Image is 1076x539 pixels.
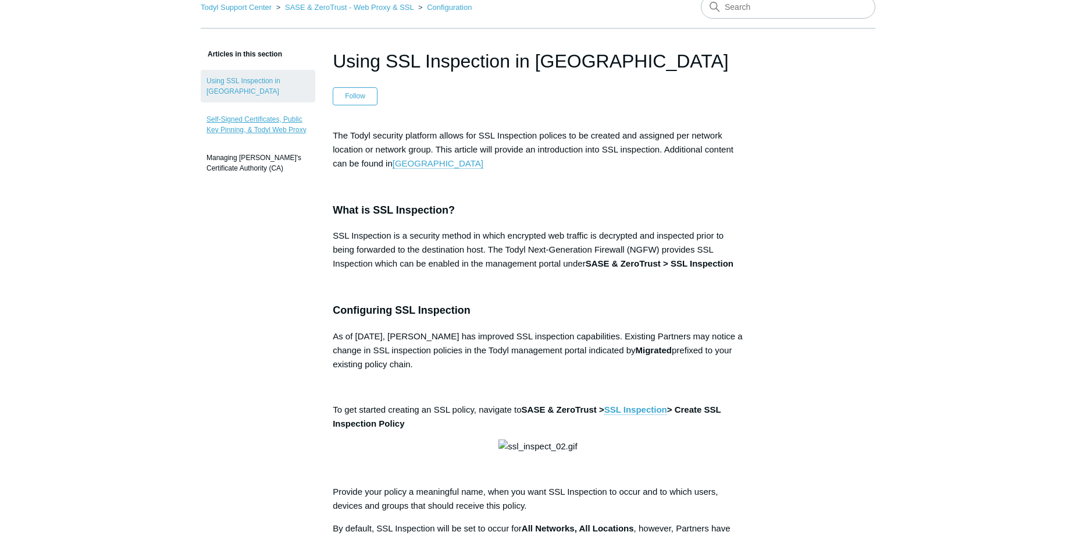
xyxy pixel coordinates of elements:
li: SASE & ZeroTrust - Web Proxy & SSL [274,3,416,12]
h1: Using SSL Inspection in Todyl [333,47,743,75]
span: Articles in this section [201,50,282,58]
a: Using SSL Inspection in [GEOGRAPHIC_DATA] [201,70,315,102]
p: The Todyl security platform allows for SSL Inspection polices to be created and assigned per netw... [333,129,743,171]
a: Managing [PERSON_NAME]'s Certificate Authority (CA) [201,147,315,179]
strong: SASE & ZeroTrust > [522,405,604,414]
strong: SASE & ZeroTrust > SSL Inspection [586,258,733,268]
h3: Configuring SSL Inspection [333,302,743,319]
p: As of [DATE], [PERSON_NAME] has improved SSL inspection capabilities. Existing Partners may notic... [333,329,743,371]
img: ssl_inspect_02.gif [498,439,577,453]
strong: SSL Inspection [604,405,667,414]
a: SSL Inspection [604,405,667,415]
a: [GEOGRAPHIC_DATA] [393,158,483,169]
a: SASE & ZeroTrust - Web Proxy & SSL [285,3,414,12]
p: Provide your policy a meaningful name, when you want SSL Inspection to occur and to which users, ... [333,485,743,513]
p: SSL Inspection is a security method in which encrypted web traffic is decrypted and inspected pri... [333,229,743,271]
li: Todyl Support Center [201,3,274,12]
li: Configuration [416,3,472,12]
a: Self-Signed Certificates, Public Key Pinning, & Todyl Web Proxy [201,108,315,141]
strong: Migrated [636,345,672,355]
h3: What is SSL Inspection? [333,202,743,219]
strong: All Networks, All Locations [522,523,634,533]
a: Configuration [427,3,472,12]
a: Todyl Support Center [201,3,272,12]
p: To get started creating an SSL policy, navigate to [333,403,743,431]
button: Follow Article [333,87,377,105]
